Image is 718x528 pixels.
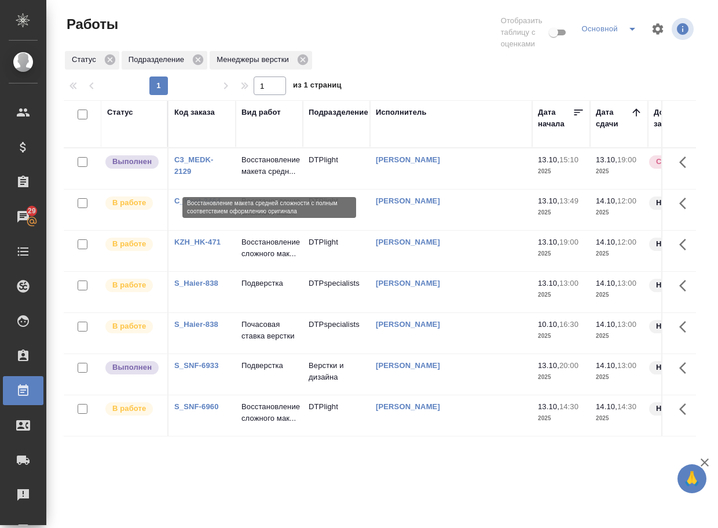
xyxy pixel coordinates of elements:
p: 14.10, [596,361,617,370]
p: В работе [112,197,146,209]
p: 20:00 [559,361,578,370]
p: 13:00 [617,320,636,329]
div: Менеджеры верстки [210,51,312,70]
p: Срочный [656,156,691,167]
a: [PERSON_NAME] [376,238,440,246]
p: Почасовая ставка верстки [241,319,297,342]
a: [PERSON_NAME] [376,320,440,329]
p: 14.10, [596,320,617,329]
a: C3_MEDK-2129 [174,155,214,176]
p: 2025 [538,372,584,383]
p: В работе [112,321,146,332]
p: 14.10, [596,196,617,205]
div: Исполнитель выполняет работу [104,401,162,417]
span: Отобразить таблицу с оценками [501,15,547,50]
p: 14.10, [596,279,617,287]
td: DTPspecialists [303,313,370,354]
p: Нормальный [656,197,706,209]
span: из 1 страниц [293,78,342,95]
p: 2025 [596,413,642,424]
p: Восстановление сложного мак... [241,195,297,219]
p: Выполнен [112,362,152,373]
a: S_Haier-838 [174,320,218,329]
div: Дата начала [538,107,573,130]
p: 15:10 [559,155,578,164]
p: 2025 [596,289,642,301]
div: Исполнитель завершил работу [104,154,162,170]
p: В работе [112,279,146,291]
p: 14.10, [596,402,617,411]
a: S_Haier-838 [174,279,218,287]
a: [PERSON_NAME] [376,155,440,164]
div: Исполнитель выполняет работу [104,236,162,252]
p: 2025 [538,248,584,260]
span: 🙏 [682,467,702,491]
button: Здесь прячутся важные кнопки [672,313,700,341]
p: Нормальный [656,321,706,332]
p: 2025 [538,166,584,177]
p: 2025 [596,372,642,383]
p: Нормальный [656,279,706,291]
a: S_SNF-6960 [174,402,219,411]
p: 13.10, [596,155,617,164]
p: В работе [112,238,146,250]
p: В работе [112,403,146,414]
p: Нормальный [656,238,706,250]
p: 16:30 [559,320,578,329]
p: 2025 [538,413,584,424]
div: Код заказа [174,107,215,118]
td: DTPlight [303,231,370,271]
div: Исполнитель выполняет работу [104,195,162,211]
a: [PERSON_NAME] [376,402,440,411]
button: Здесь прячутся важные кнопки [672,190,700,217]
p: 13:00 [559,279,578,287]
td: DTPlight [303,395,370,436]
td: DTPspecialists [303,272,370,312]
p: 14:30 [617,402,636,411]
div: Исполнитель выполняет работу [104,319,162,334]
p: 2025 [596,248,642,260]
a: [PERSON_NAME] [376,361,440,370]
p: 19:00 [617,155,636,164]
button: Здесь прячутся важные кнопки [672,395,700,423]
p: Подверстка [241,360,297,372]
p: 13.10, [538,279,559,287]
p: Восстановление сложного мак... [241,236,297,260]
p: Статус [72,54,100,65]
p: 2025 [596,207,642,219]
p: 19:00 [559,238,578,246]
span: 29 [21,205,43,217]
p: 13.10, [538,155,559,164]
p: 13:00 [617,279,636,287]
div: Подразделение [122,51,207,70]
td: Верстки и дизайна [303,354,370,395]
p: 13.10, [538,196,559,205]
p: 10.10, [538,320,559,329]
button: Здесь прячутся важные кнопки [672,272,700,300]
a: C_Kept-2464 [174,196,221,205]
p: 2025 [596,166,642,177]
p: Подразделение [129,54,188,65]
p: 13:49 [559,196,578,205]
div: Вид работ [241,107,281,118]
p: Подверстка [241,278,297,289]
p: 12:00 [617,238,636,246]
div: Исполнитель [376,107,427,118]
div: Дата сдачи [596,107,631,130]
p: 13.10, [538,238,559,246]
p: 12:00 [617,196,636,205]
td: DTPlight [303,148,370,189]
p: Нормальный [656,362,706,373]
div: Статус [107,107,133,118]
div: Подразделение [309,107,368,118]
div: Исполнитель выполняет работу [104,278,162,293]
a: S_SNF-6933 [174,361,219,370]
a: KZH_HK-471 [174,238,221,246]
a: [PERSON_NAME] [376,279,440,287]
div: Исполнитель завершил работу [104,360,162,376]
p: Выполнен [112,156,152,167]
p: 14.10, [596,238,617,246]
p: 14:30 [559,402,578,411]
div: Доп. статус заказа [654,107,715,130]
button: Здесь прячутся важные кнопки [672,231,700,258]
